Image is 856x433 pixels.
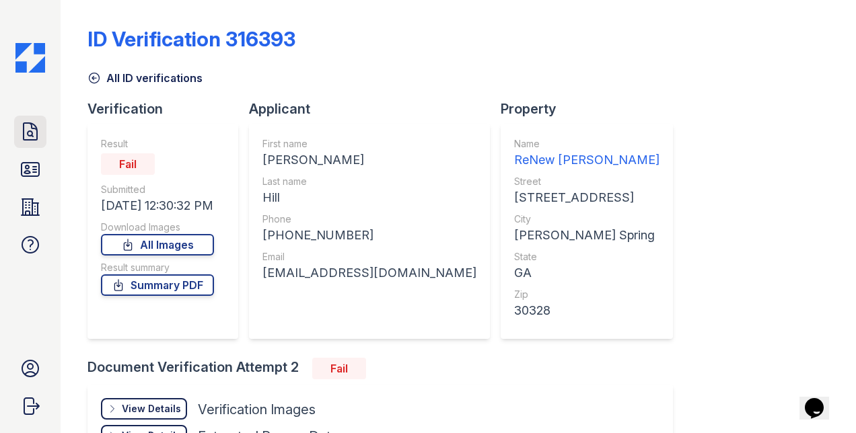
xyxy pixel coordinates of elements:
div: [DATE] 12:30:32 PM [101,196,214,215]
div: [PERSON_NAME] Spring [514,226,659,245]
iframe: chat widget [799,379,843,420]
div: Verification [87,100,249,118]
div: [PHONE_NUMBER] [262,226,476,245]
a: All ID verifications [87,70,203,86]
div: Applicant [249,100,501,118]
div: Phone [262,212,476,226]
img: CE_Icon_Blue-c292c112584629df590d857e76928e9f676e5b41ef8f769ba2f05ee15b207248.png [15,43,45,73]
div: ReNew [PERSON_NAME] [514,151,659,169]
a: All Images [101,234,214,255]
div: Zip [514,288,659,301]
a: Summary PDF [101,274,214,296]
div: Email [262,250,476,264]
div: Download Images [101,221,214,234]
div: State [514,250,659,264]
div: GA [514,264,659,282]
div: Property [501,100,684,118]
div: View Details [122,402,181,416]
div: [PERSON_NAME] [262,151,476,169]
div: Result [101,137,214,151]
div: City [514,212,659,226]
div: Result summary [101,261,214,274]
div: Last name [262,175,476,188]
div: Fail [312,358,366,379]
div: First name [262,137,476,151]
a: Name ReNew [PERSON_NAME] [514,137,659,169]
div: Fail [101,153,155,175]
div: Name [514,137,659,151]
div: Street [514,175,659,188]
div: [STREET_ADDRESS] [514,188,659,207]
div: Submitted [101,183,214,196]
div: ID Verification 316393 [87,27,295,51]
div: 30328 [514,301,659,320]
div: Hill [262,188,476,207]
div: Verification Images [198,400,316,419]
div: Document Verification Attempt 2 [87,358,684,379]
div: [EMAIL_ADDRESS][DOMAIN_NAME] [262,264,476,282]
